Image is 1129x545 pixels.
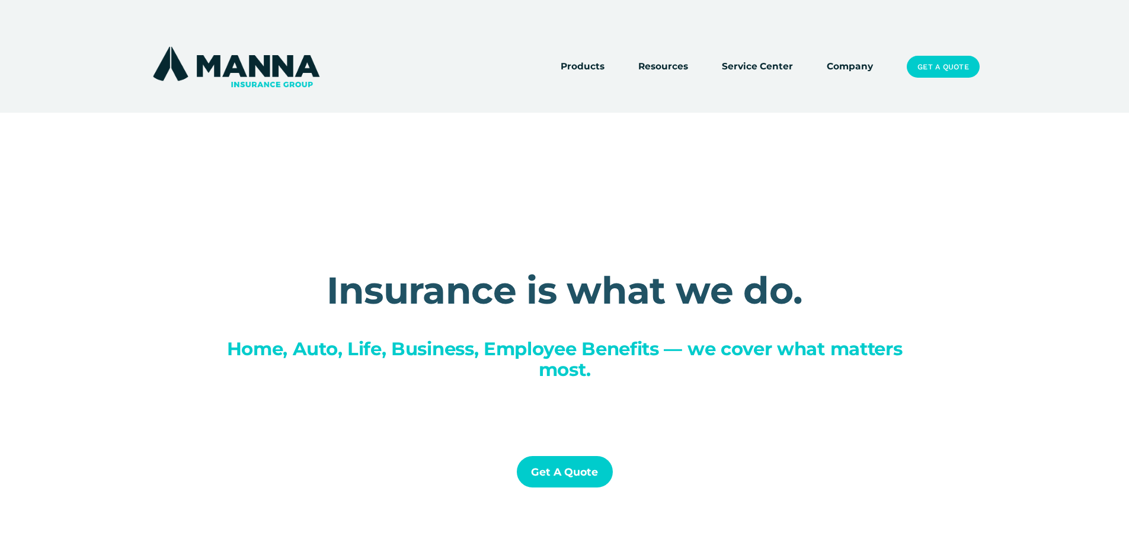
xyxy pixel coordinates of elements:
[561,59,605,75] a: folder dropdown
[638,59,688,74] span: Resources
[561,59,605,74] span: Products
[722,59,793,75] a: Service Center
[638,59,688,75] a: folder dropdown
[227,337,907,381] span: Home, Auto, Life, Business, Employee Benefits — we cover what matters most.
[907,56,979,78] a: Get a Quote
[517,456,613,487] a: Get a Quote
[827,59,873,75] a: Company
[327,267,803,313] strong: Insurance is what we do.
[150,44,322,90] img: Manna Insurance Group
